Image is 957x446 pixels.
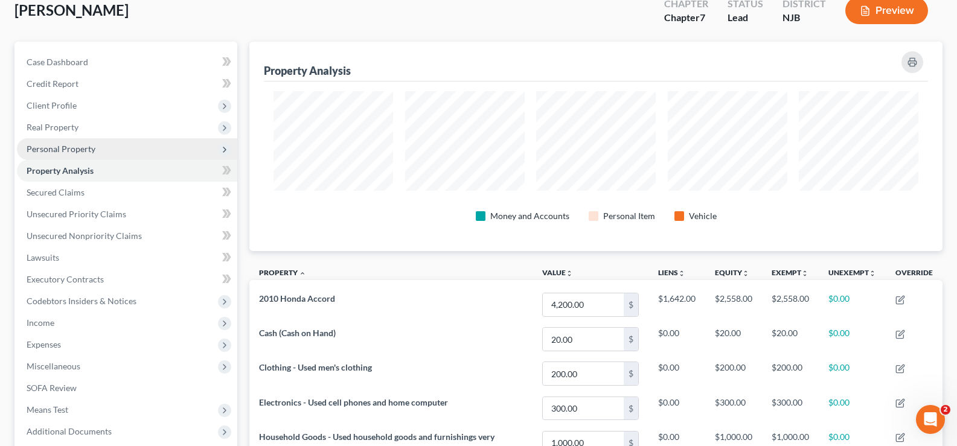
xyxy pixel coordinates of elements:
span: Lawsuits [27,252,59,263]
span: Secured Claims [27,187,85,197]
i: unfold_more [566,270,573,277]
div: Lead [728,11,763,25]
span: SOFA Review [27,383,77,393]
a: Property Analysis [17,160,237,182]
span: Real Property [27,122,78,132]
input: 0.00 [543,328,624,351]
td: $0.00 [648,357,705,391]
div: Property Analysis [264,63,351,78]
td: $2,558.00 [705,287,762,322]
span: Unsecured Nonpriority Claims [27,231,142,241]
td: $300.00 [762,391,819,425]
span: Means Test [27,404,68,415]
span: Executory Contracts [27,274,104,284]
td: $2,558.00 [762,287,819,322]
span: Additional Documents [27,426,112,436]
a: Lawsuits [17,247,237,269]
td: $300.00 [705,391,762,425]
i: expand_less [299,270,306,277]
td: $0.00 [819,391,886,425]
span: Credit Report [27,78,78,89]
td: $0.00 [819,357,886,391]
span: Cash (Cash on Hand) [259,328,336,338]
span: Codebtors Insiders & Notices [27,296,136,306]
span: Property Analysis [27,165,94,176]
div: Chapter [664,11,708,25]
td: $1,642.00 [648,287,705,322]
td: $200.00 [762,357,819,391]
span: [PERSON_NAME] [14,1,129,19]
a: Exemptunfold_more [772,268,808,277]
i: unfold_more [801,270,808,277]
span: 7 [700,11,705,23]
a: Liensunfold_more [658,268,685,277]
a: Unexemptunfold_more [828,268,876,277]
span: Clothing - Used men's clothing [259,362,372,372]
i: unfold_more [869,270,876,277]
th: Override [886,261,943,288]
a: Unsecured Nonpriority Claims [17,225,237,247]
td: $20.00 [762,322,819,357]
a: Case Dashboard [17,51,237,73]
iframe: Intercom live chat [916,405,945,434]
div: $ [624,397,638,420]
span: 2 [941,405,950,415]
span: 2010 Honda Accord [259,293,335,304]
span: Expenses [27,339,61,349]
span: Case Dashboard [27,57,88,67]
input: 0.00 [543,293,624,316]
span: Electronics - Used cell phones and home computer [259,397,448,407]
span: Unsecured Priority Claims [27,209,126,219]
td: $0.00 [648,391,705,425]
div: Money and Accounts [490,210,569,222]
span: Income [27,317,54,328]
div: NJB [783,11,826,25]
div: $ [624,293,638,316]
td: $0.00 [648,322,705,357]
div: Personal Item [603,210,655,222]
a: Equityunfold_more [715,268,749,277]
td: $200.00 [705,357,762,391]
a: Executory Contracts [17,269,237,290]
td: $0.00 [819,322,886,357]
div: $ [624,328,638,351]
span: Personal Property [27,144,95,154]
input: 0.00 [543,397,624,420]
span: Miscellaneous [27,361,80,371]
td: $0.00 [819,287,886,322]
a: Unsecured Priority Claims [17,203,237,225]
div: $ [624,362,638,385]
i: unfold_more [678,270,685,277]
a: SOFA Review [17,377,237,399]
a: Valueunfold_more [542,268,573,277]
div: Vehicle [689,210,717,222]
a: Credit Report [17,73,237,95]
a: Secured Claims [17,182,237,203]
input: 0.00 [543,362,624,385]
a: Property expand_less [259,268,306,277]
span: Client Profile [27,100,77,110]
i: unfold_more [742,270,749,277]
td: $20.00 [705,322,762,357]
